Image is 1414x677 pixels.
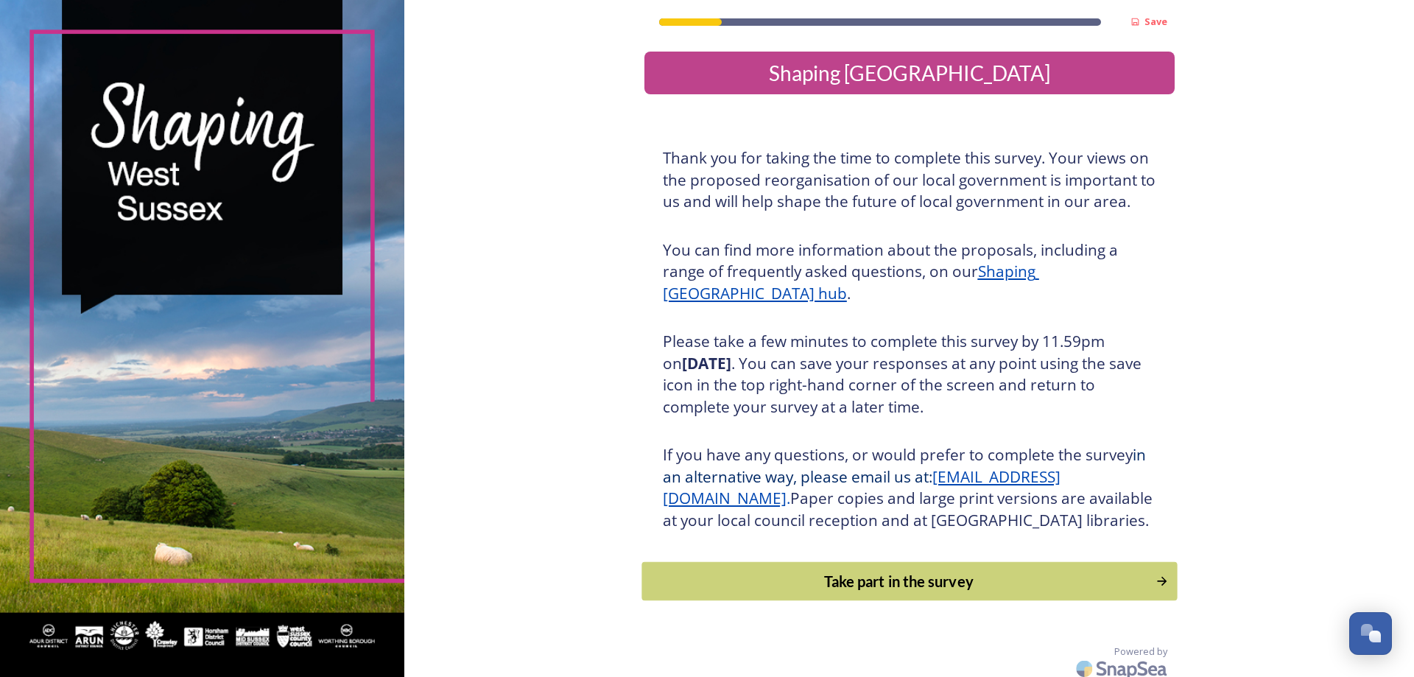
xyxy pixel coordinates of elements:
strong: [DATE] [682,353,731,373]
h3: If you have any questions, or would prefer to complete the survey Paper copies and large print ve... [663,444,1156,531]
h3: Please take a few minutes to complete this survey by 11.59pm on . You can save your responses at ... [663,331,1156,418]
a: [EMAIL_ADDRESS][DOMAIN_NAME] [663,466,1060,509]
div: Take part in the survey [650,570,1147,592]
button: Open Chat [1349,612,1392,655]
strong: Save [1144,15,1167,28]
h3: You can find more information about the proposals, including a range of frequently asked question... [663,239,1156,305]
span: Powered by [1114,645,1167,659]
span: . [787,488,790,508]
div: Shaping [GEOGRAPHIC_DATA] [650,57,1169,88]
button: Continue [641,562,1177,601]
h3: Thank you for taking the time to complete this survey. Your views on the proposed reorganisation ... [663,147,1156,213]
a: Shaping [GEOGRAPHIC_DATA] hub [663,261,1039,304]
span: in an alternative way, please email us at: [663,444,1150,487]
